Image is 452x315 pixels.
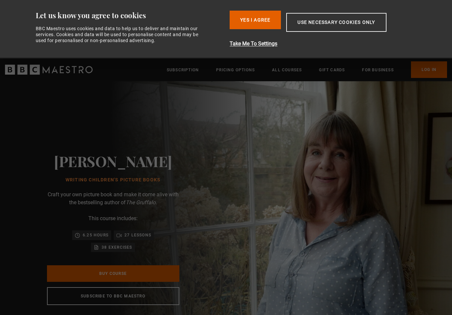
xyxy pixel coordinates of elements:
a: Gift Cards [319,67,345,73]
a: Subscription [167,67,199,73]
p: This course includes: [88,215,138,222]
div: BBC Maestro uses cookies and data to help us to deliver and maintain our services. Cookies and da... [36,26,206,44]
p: Craft your own picture book and make it come alive with the bestselling author of . [47,191,179,207]
a: Buy Course [47,265,179,282]
p: 6.25 hours [83,232,109,238]
button: Yes I Agree [230,11,281,29]
nav: Primary [167,61,447,78]
h2: [PERSON_NAME] [54,153,172,169]
button: Use necessary cookies only [286,13,386,32]
i: The Gruffalo [126,199,156,206]
a: Log In [411,61,447,78]
button: Take Me To Settings [230,40,421,48]
a: For business [362,67,393,73]
h1: Writing Children's Picture Books [54,177,172,183]
a: Pricing Options [216,67,255,73]
p: 27 lessons [124,232,151,238]
div: Let us know you agree to cookies [36,11,225,20]
a: All Courses [272,67,302,73]
p: 38 exercises [102,244,132,251]
svg: BBC Maestro [5,65,93,75]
